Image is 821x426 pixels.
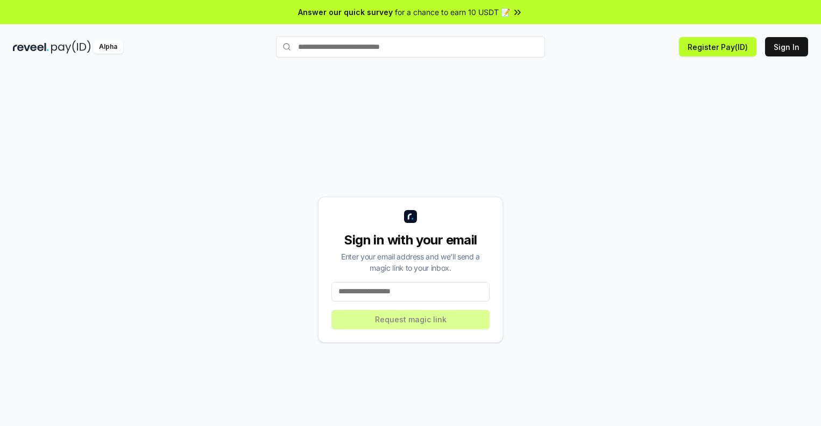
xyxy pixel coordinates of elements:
img: logo_small [404,210,417,223]
img: reveel_dark [13,40,49,54]
img: pay_id [51,40,91,54]
button: Register Pay(ID) [679,37,756,56]
span: for a chance to earn 10 USDT 📝 [395,6,510,18]
div: Sign in with your email [331,232,490,249]
div: Enter your email address and we’ll send a magic link to your inbox. [331,251,490,273]
div: Alpha [93,40,123,54]
span: Answer our quick survey [298,6,393,18]
button: Sign In [765,37,808,56]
